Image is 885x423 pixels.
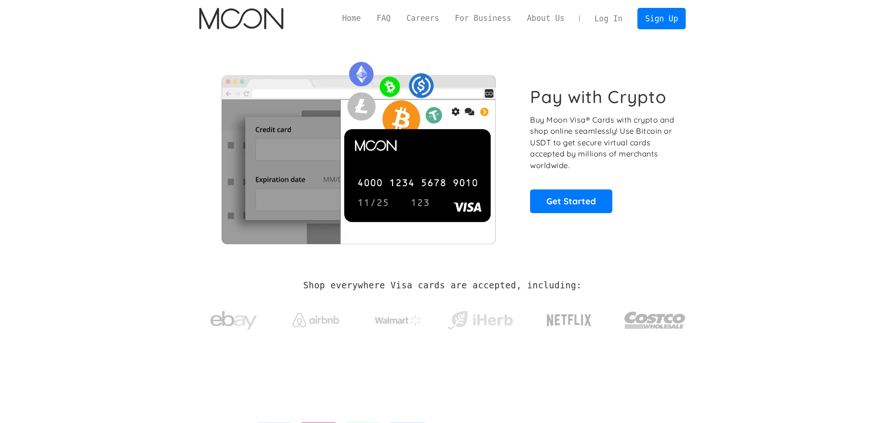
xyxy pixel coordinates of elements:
a: Sign Up [637,8,686,29]
a: home [199,8,283,29]
h1: Pay with Crypto [530,86,667,107]
a: Netflix [528,299,611,337]
h2: Shop everywhere Visa cards are accepted, including: [303,280,582,291]
a: Log In [587,8,630,29]
img: Moon Cards let you spend your crypto anywhere Visa is accepted. [199,55,518,244]
a: Home [334,13,369,24]
img: iHerb [446,308,515,332]
a: For Business [447,13,519,24]
img: Airbnb [293,313,339,327]
a: iHerb [446,299,515,337]
img: Walmart [375,315,421,326]
a: Costco [624,293,686,342]
img: ebay [210,306,257,335]
a: Airbnb [281,304,350,332]
img: Netflix [546,309,592,332]
a: Walmart [363,306,433,331]
a: FAQ [369,13,399,24]
img: Costco [624,303,686,338]
a: Careers [399,13,447,24]
a: About Us [519,13,572,24]
img: Moon Logo [199,8,283,29]
a: Get Started [530,189,612,213]
a: ebay [199,297,269,340]
p: Buy Moon Visa® Cards with crypto and shop online seamlessly! Use Bitcoin or USDT to get secure vi... [530,114,675,171]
